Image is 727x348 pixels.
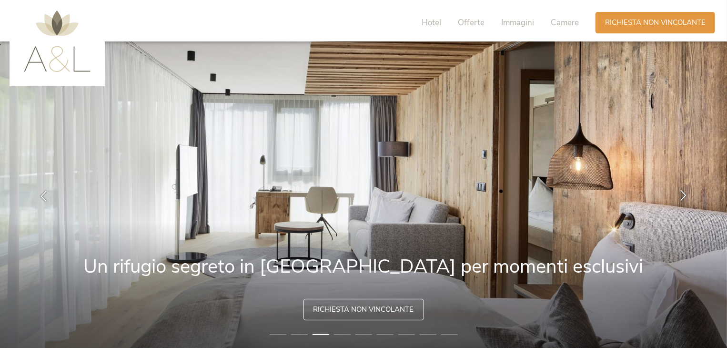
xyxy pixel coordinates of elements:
img: AMONTI & LUNARIS Wellnessresort [24,10,91,72]
span: Offerte [458,17,485,28]
span: Immagini [501,17,534,28]
span: Camere [551,17,579,28]
span: Hotel [422,17,441,28]
span: Richiesta non vincolante [313,305,414,315]
span: Richiesta non vincolante [605,18,706,28]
